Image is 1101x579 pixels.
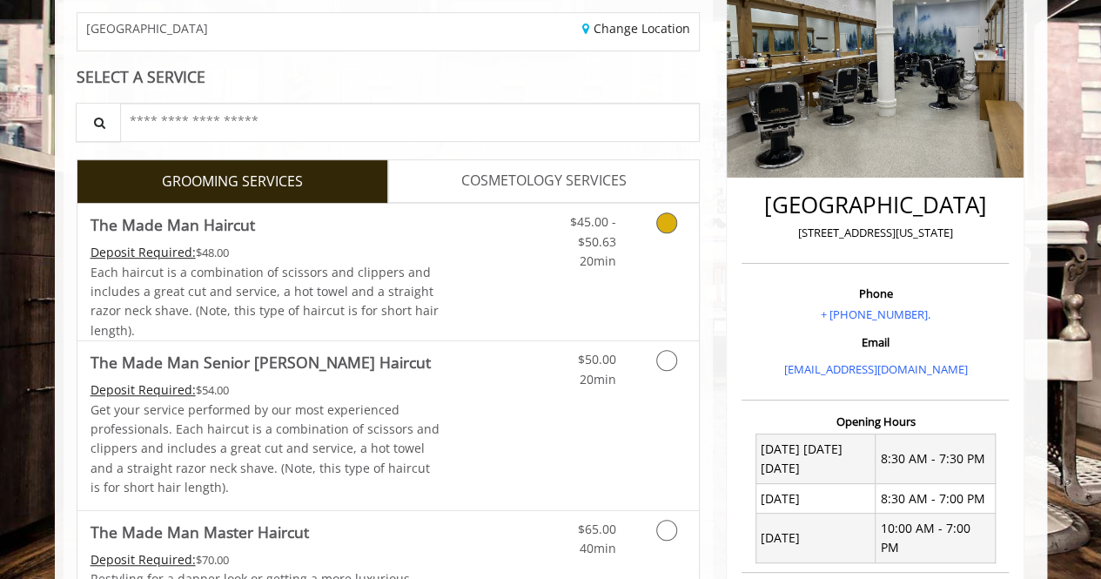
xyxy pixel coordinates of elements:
[783,361,967,377] a: [EMAIL_ADDRESS][DOMAIN_NAME]
[91,381,196,398] span: This service needs some Advance to be paid before we block your appointment
[755,484,876,514] td: [DATE]
[746,192,1004,218] h2: [GEOGRAPHIC_DATA]
[569,213,615,249] span: $45.00 - $50.63
[76,103,121,142] button: Service Search
[91,401,440,498] p: Get your service performed by our most experienced professionals. Each haircut is a combination o...
[91,551,196,568] span: This service needs some Advance to be paid before we block your appointment
[577,351,615,367] span: $50.00
[579,540,615,556] span: 40min
[91,243,440,262] div: $48.00
[755,434,876,484] td: [DATE] [DATE] [DATE]
[579,252,615,269] span: 20min
[582,20,690,37] a: Change Location
[91,212,255,237] b: The Made Man Haircut
[742,415,1009,428] h3: Opening Hours
[86,22,208,35] span: [GEOGRAPHIC_DATA]
[91,380,440,400] div: $54.00
[746,336,1004,348] h3: Email
[746,287,1004,300] h3: Phone
[876,434,996,484] td: 8:30 AM - 7:30 PM
[77,69,701,85] div: SELECT A SERVICE
[91,264,439,339] span: Each haircut is a combination of scissors and clippers and includes a great cut and service, a ho...
[876,514,996,563] td: 10:00 AM - 7:00 PM
[461,170,627,192] span: COSMETOLOGY SERVICES
[746,224,1004,242] p: [STREET_ADDRESS][US_STATE]
[579,371,615,387] span: 20min
[821,306,930,322] a: + [PHONE_NUMBER].
[91,520,309,544] b: The Made Man Master Haircut
[91,550,440,569] div: $70.00
[162,171,303,193] span: GROOMING SERVICES
[91,350,431,374] b: The Made Man Senior [PERSON_NAME] Haircut
[91,244,196,260] span: This service needs some Advance to be paid before we block your appointment
[577,521,615,537] span: $65.00
[755,514,876,563] td: [DATE]
[876,484,996,514] td: 8:30 AM - 7:00 PM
